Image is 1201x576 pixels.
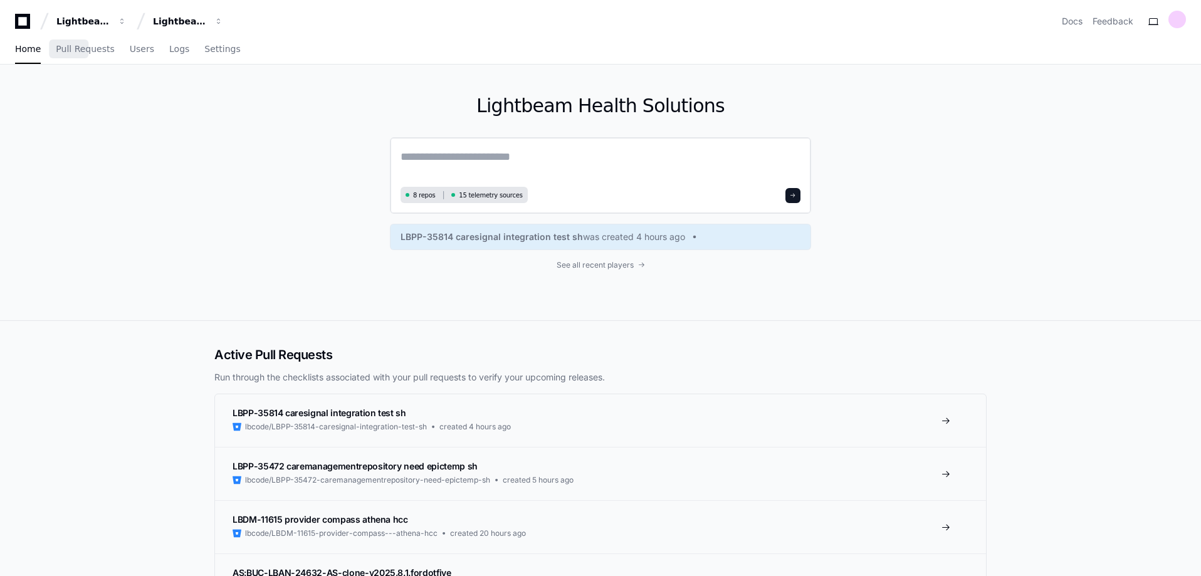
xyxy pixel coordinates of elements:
[245,528,438,538] span: lbcode/LBDM-11615-provider-compass---athena-hcc
[459,191,522,200] span: 15 telemetry sources
[153,15,207,28] div: Lightbeam Health Solutions
[214,346,987,364] h2: Active Pull Requests
[169,45,189,53] span: Logs
[204,35,240,64] a: Settings
[56,35,114,64] a: Pull Requests
[245,475,490,485] span: lbcode/LBPP-35472-caremanagementrepository-need-epictemp-sh
[390,260,811,270] a: See all recent players
[583,231,685,243] span: was created 4 hours ago
[215,500,986,553] a: LBDM-11615 provider compass athena hcclbcode/LBDM-11615-provider-compass---athena-hcccreated 20 h...
[148,10,228,33] button: Lightbeam Health Solutions
[233,407,406,418] span: LBPP-35814 caresignal integration test sh
[1062,15,1083,28] a: Docs
[51,10,132,33] button: Lightbeam Health
[1093,15,1133,28] button: Feedback
[214,371,987,384] p: Run through the checklists associated with your pull requests to verify your upcoming releases.
[130,35,154,64] a: Users
[130,45,154,53] span: Users
[439,422,511,432] span: created 4 hours ago
[401,231,583,243] span: LBPP-35814 caresignal integration test sh
[557,260,634,270] span: See all recent players
[233,514,408,525] span: LBDM-11615 provider compass athena hcc
[56,15,110,28] div: Lightbeam Health
[413,191,436,200] span: 8 repos
[56,45,114,53] span: Pull Requests
[169,35,189,64] a: Logs
[15,45,41,53] span: Home
[450,528,526,538] span: created 20 hours ago
[390,95,811,117] h1: Lightbeam Health Solutions
[215,447,986,500] a: LBPP-35472 caremanagementrepository need epictemp shlbcode/LBPP-35472-caremanagementrepository-ne...
[401,231,800,243] a: LBPP-35814 caresignal integration test shwas created 4 hours ago
[204,45,240,53] span: Settings
[503,475,574,485] span: created 5 hours ago
[215,394,986,447] a: LBPP-35814 caresignal integration test shlbcode/LBPP-35814-caresignal-integration-test-shcreated ...
[245,422,427,432] span: lbcode/LBPP-35814-caresignal-integration-test-sh
[15,35,41,64] a: Home
[233,461,478,471] span: LBPP-35472 caremanagementrepository need epictemp sh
